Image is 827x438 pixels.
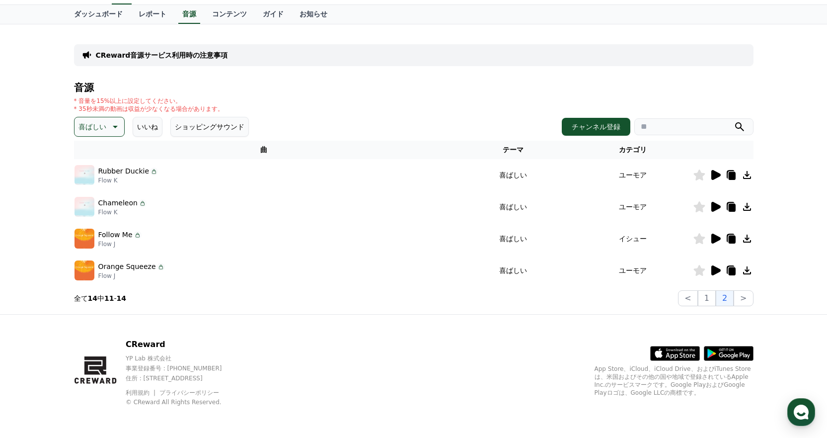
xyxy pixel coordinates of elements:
[573,255,693,286] td: ユーモア
[453,141,573,159] th: テーマ
[698,290,716,306] button: 1
[78,120,106,134] p: 喜ばしい
[573,191,693,223] td: ユーモア
[133,117,162,137] button: いいね
[117,294,126,302] strong: 14
[75,197,94,217] img: music
[98,272,165,280] p: Flow J
[734,290,753,306] button: >
[74,141,453,159] th: 曲
[66,5,131,24] a: ダッシュボード
[98,240,142,248] p: Flow J
[562,118,630,136] button: チャンネル登録
[98,176,158,184] p: Flow K
[74,117,125,137] button: 喜ばしい
[88,294,97,302] strong: 14
[595,365,753,397] p: App Store、iCloud、iCloud Drive、およびiTunes Storeは、米国およびその他の国や地域で登録されているApple Inc.のサービスマークです。Google P...
[573,223,693,255] td: イシュー
[74,293,127,303] p: 全て 中 -
[716,290,734,306] button: 2
[98,166,150,176] p: Rubber Duckie
[74,82,753,93] h4: 音源
[292,5,335,24] a: お知らせ
[104,294,114,302] strong: 11
[170,117,249,137] button: ショッピングサウンド
[573,159,693,191] td: ユーモア
[74,97,224,105] p: * 音量を15%以上に設定してください。
[678,290,697,306] button: <
[128,315,191,340] a: Settings
[204,5,255,24] a: コンテンツ
[178,5,200,24] a: 音源
[453,223,573,255] td: 喜ばしい
[255,5,292,24] a: ガイド
[126,339,241,350] p: CReward
[159,389,219,396] a: プライバシーポリシー
[126,389,157,396] a: 利用規約
[131,5,174,24] a: レポート
[126,364,241,372] p: 事業登録番号 : [PHONE_NUMBER]
[74,105,224,113] p: * 35秒未満の動画は収益が少なくなる場合があります。
[126,374,241,382] p: 住所 : [STREET_ADDRESS]
[82,331,112,339] span: Messages
[75,165,94,185] img: music
[98,230,133,240] p: Follow Me
[453,255,573,286] td: 喜ばしい
[98,198,138,208] p: Chameleon
[3,315,66,340] a: Home
[147,330,171,338] span: Settings
[66,315,128,340] a: Messages
[126,398,241,406] p: © CReward All Rights Reserved.
[126,354,241,362] p: YP Lab 株式会社
[25,330,43,338] span: Home
[75,229,94,249] img: music
[98,262,156,272] p: Orange Squeeze
[453,159,573,191] td: 喜ばしい
[98,208,147,216] p: Flow K
[453,191,573,223] td: 喜ばしい
[573,141,693,159] th: カテゴリ
[96,50,228,60] a: CReward音源サービス利用時の注意事項
[75,261,94,280] img: music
